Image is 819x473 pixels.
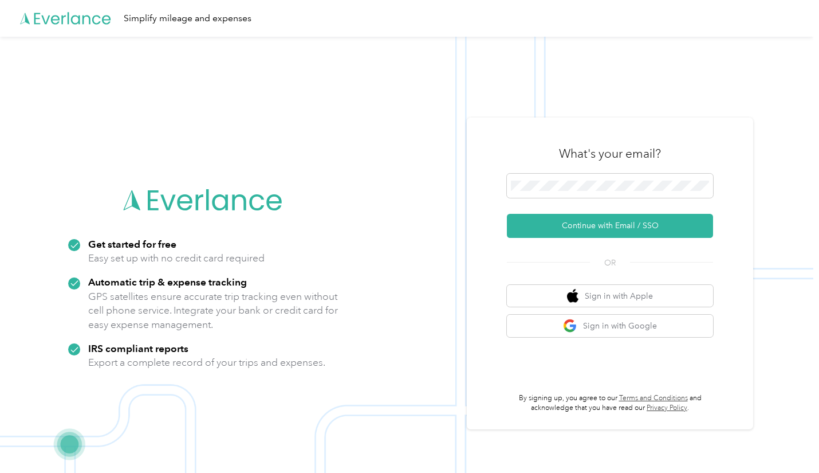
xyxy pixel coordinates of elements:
[88,355,325,370] p: Export a complete record of your trips and expenses.
[647,404,687,412] a: Privacy Policy
[507,393,713,413] p: By signing up, you agree to our and acknowledge that you have read our .
[88,342,188,354] strong: IRS compliant reports
[507,214,713,238] button: Continue with Email / SSO
[88,290,338,332] p: GPS satellites ensure accurate trip tracking even without cell phone service. Integrate your bank...
[507,285,713,307] button: apple logoSign in with Apple
[559,146,661,162] h3: What's your email?
[590,257,630,269] span: OR
[88,276,247,288] strong: Automatic trip & expense tracking
[619,394,688,402] a: Terms and Conditions
[563,319,577,333] img: google logo
[567,289,578,303] img: apple logo
[88,238,176,250] strong: Get started for free
[124,11,251,26] div: Simplify mileage and expenses
[88,251,265,265] p: Easy set up with no credit card required
[507,315,713,337] button: google logoSign in with Google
